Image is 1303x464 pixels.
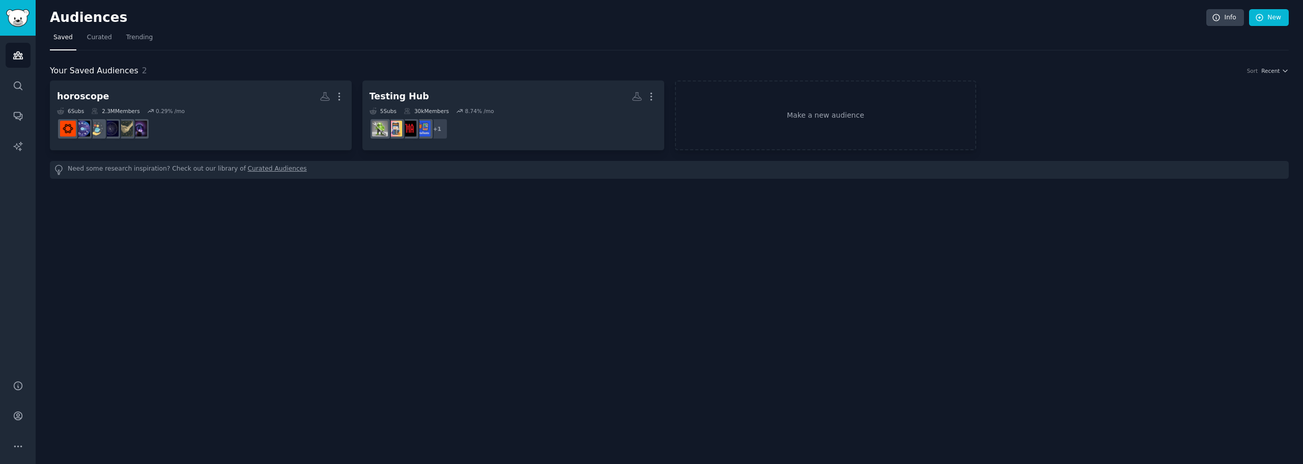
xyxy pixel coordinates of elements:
[372,121,388,137] img: AndroidClosedTesting
[50,65,138,77] span: Your Saved Audiences
[1247,67,1258,74] div: Sort
[117,121,133,137] img: AstroSynastry
[370,107,396,115] div: 5 Sub s
[89,121,104,137] img: astrology
[126,33,153,42] span: Trending
[1206,9,1244,26] a: Info
[1261,67,1280,74] span: Recent
[1261,67,1289,74] button: Recent
[60,121,76,137] img: AstrologyCharts
[57,107,84,115] div: 6 Sub s
[248,165,307,175] a: Curated Audiences
[401,121,416,137] img: TestMyApp
[50,10,1206,26] h2: Audiences
[465,107,494,115] div: 8.74 % /mo
[53,33,73,42] span: Saved
[50,161,1289,179] div: Need some research inspiration? Check out our library of
[6,9,30,27] img: GummySearch logo
[74,121,90,137] img: astrologyreadings
[362,80,664,150] a: Testing Hub5Subs30kMembers8.74% /mo+1betatestsTestMyAppTestersCommunityAndroidClosedTesting
[123,30,156,50] a: Trending
[1249,9,1289,26] a: New
[57,90,109,103] div: horoscope
[50,80,352,150] a: horoscope6Subs2.3MMembers0.29% /moDailyHoroscopeIndiaAstroSynastryHoroscopeastrologyastrologyread...
[675,80,977,150] a: Make a new audience
[415,121,431,137] img: betatests
[427,118,448,140] div: + 1
[91,107,139,115] div: 2.3M Members
[386,121,402,137] img: TestersCommunity
[50,30,76,50] a: Saved
[156,107,185,115] div: 0.29 % /mo
[87,33,112,42] span: Curated
[142,66,147,75] span: 2
[370,90,429,103] div: Testing Hub
[103,121,119,137] img: Horoscope
[404,107,449,115] div: 30k Members
[131,121,147,137] img: DailyHoroscopeIndia
[83,30,116,50] a: Curated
